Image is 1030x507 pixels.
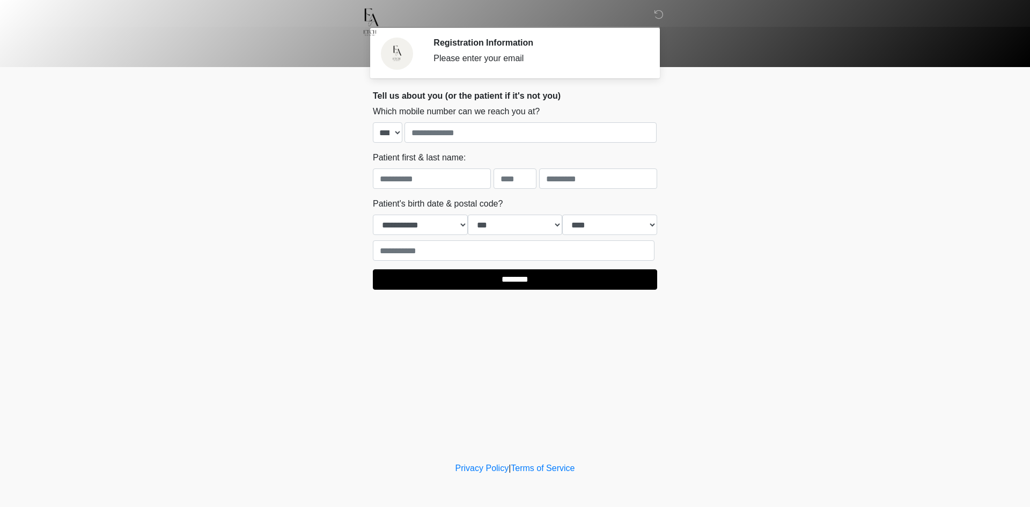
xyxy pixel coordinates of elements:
label: Patient's birth date & postal code? [373,197,503,210]
div: Please enter your email [433,52,641,65]
h2: Tell us about you (or the patient if it's not you) [373,91,657,101]
img: Etch Aesthetics Logo [362,8,379,36]
a: | [509,464,511,473]
img: Agent Avatar [381,38,413,70]
a: Privacy Policy [455,464,509,473]
label: Which mobile number can we reach you at? [373,105,540,118]
a: Terms of Service [511,464,575,473]
label: Patient first & last name: [373,151,466,164]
